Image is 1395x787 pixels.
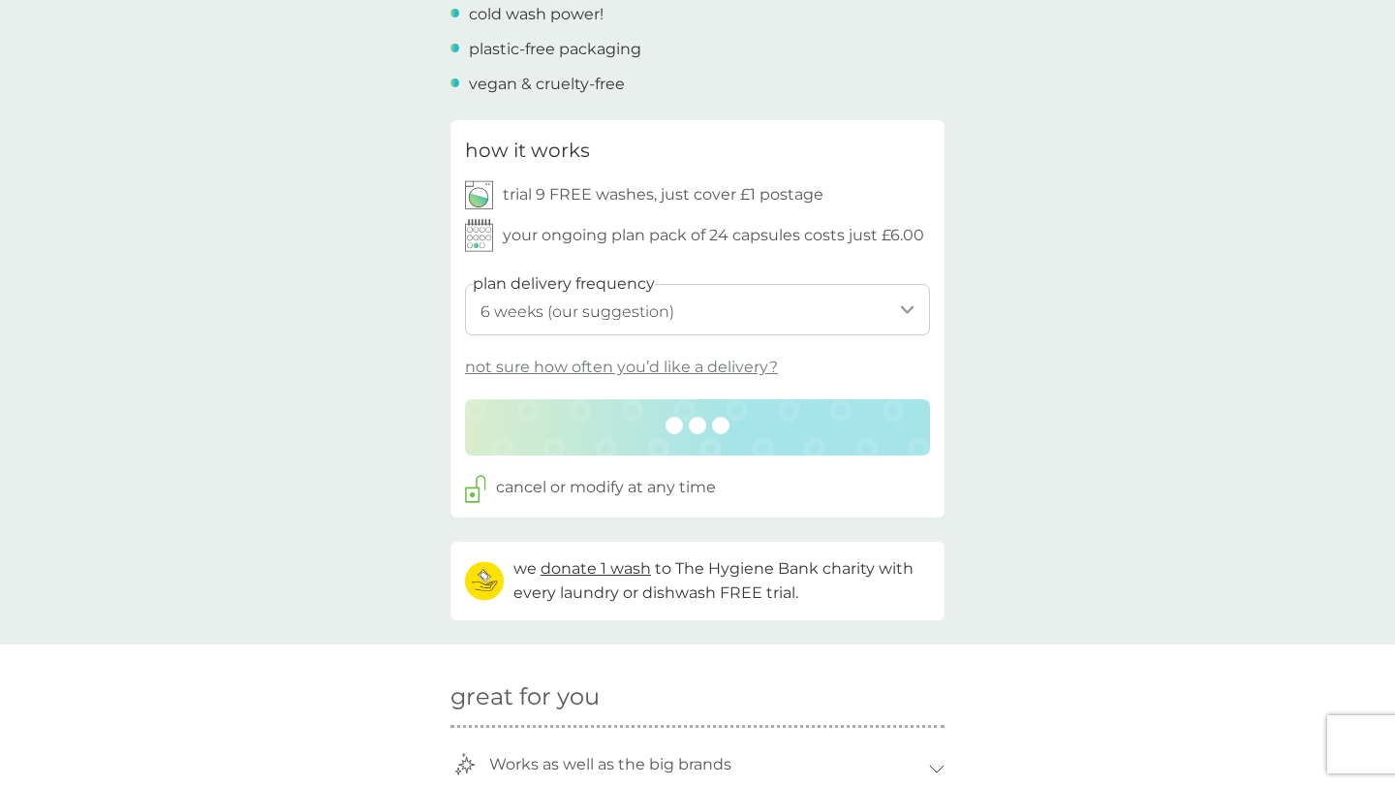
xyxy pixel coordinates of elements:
p: we to The Hygiene Bank charity with every laundry or dishwash FREE trial. [513,556,930,606]
p: cold wash power! [469,2,604,27]
p: not sure how often you’d like a delivery? [465,355,778,380]
p: trial 9 FREE washes, just cover £1 postage [503,182,823,207]
img: trophey-icon.svg [454,753,477,775]
p: plastic-free packaging [469,37,641,62]
p: your ongoing plan pack of 24 capsules costs just £6.00 [503,223,924,248]
h2: great for you [450,683,945,711]
span: donate 1 wash [541,559,651,578]
label: plan delivery frequency [473,271,655,297]
p: Works as well as the big brands [480,742,741,787]
h3: how it works [465,135,590,166]
p: cancel or modify at any time [496,475,716,500]
p: vegan & cruelty-free [469,72,625,97]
